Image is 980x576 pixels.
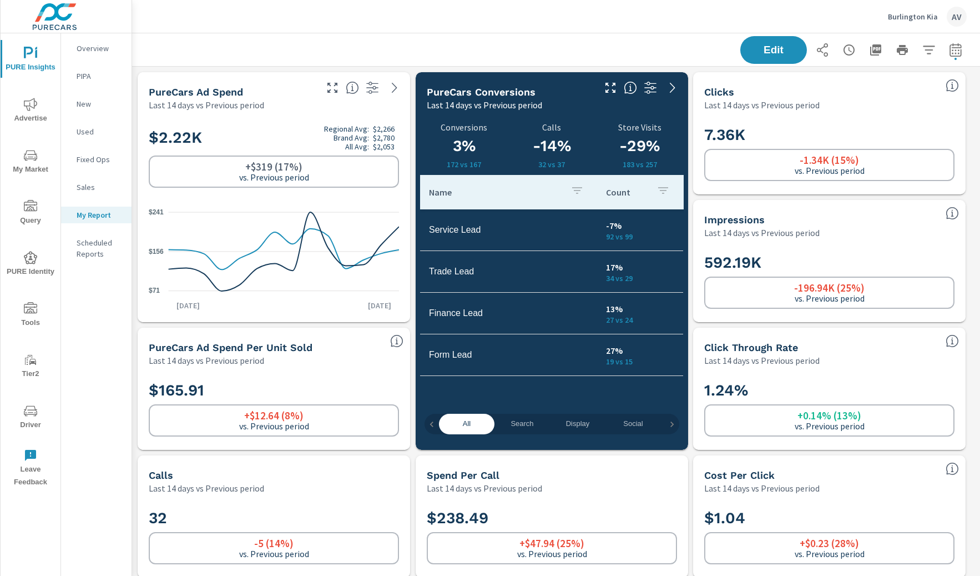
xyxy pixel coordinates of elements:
p: Count [606,187,648,198]
h2: 7.36K [704,125,954,144]
h3: 3% [427,137,501,156]
h6: -1.34K (15%) [800,154,859,166]
p: Burlington Kia [888,12,938,22]
p: 183 vs 257 [596,160,684,169]
p: vs. Previous period [517,549,587,559]
div: New [61,96,132,112]
h6: +$47.94 (25%) [519,538,584,549]
span: Driver [4,404,57,432]
h2: 1.24% [704,380,954,400]
p: $2,053 [373,142,395,151]
span: The number of times an ad was shown on your behalf. [Source: This data is provided by the adverti... [946,207,959,220]
h6: +$0.23 (28%) [800,538,859,549]
p: Last 14 days vs Previous period [704,226,820,239]
p: 27% [606,344,674,357]
p: All Avg: [345,142,369,151]
h5: PureCars Ad Spend [149,86,243,98]
button: Select Date Range [944,39,967,61]
span: PURE Insights [4,47,57,74]
span: Tools [4,302,57,329]
p: Overview [77,43,123,54]
h5: PureCars Ad Spend Per Unit Sold [149,342,312,353]
p: vs. Previous period [795,293,865,303]
div: My Report [61,207,132,223]
p: Sales [77,182,123,193]
button: Share Report [811,39,833,61]
p: Store Visits [596,122,684,132]
p: 13% [606,302,674,315]
td: Trade Lead [420,258,597,286]
p: New [77,98,123,109]
p: Brand Avg: [334,133,369,142]
span: Query [4,200,57,227]
div: Used [61,123,132,140]
p: 19 vs 15 [606,357,674,366]
div: Scheduled Reports [61,234,132,262]
p: vs. Previous period [239,421,309,431]
span: My Market [4,149,57,176]
p: vs. Previous period [239,172,309,182]
p: vs. Previous period [795,549,865,559]
button: Apply Filters [918,39,940,61]
h5: Cost Per Click [704,469,775,481]
p: Last 14 days vs Previous period [704,98,820,112]
h2: 32 [149,508,399,528]
div: AV [947,7,967,27]
p: 92 vs 99 [606,232,674,241]
p: Fixed Ops [77,154,123,165]
h6: +$12.64 (8%) [244,410,304,421]
text: $241 [149,208,164,216]
td: Form Lead [420,341,597,369]
p: Last 14 days vs Previous period [427,98,542,112]
h2: $238.49 [427,508,677,528]
td: Service Lead [420,216,597,244]
p: My Report [77,209,123,221]
p: 172 vs 167 [427,160,501,169]
p: $2,266 [373,124,395,133]
span: Advertise [4,98,57,125]
p: Last 14 days vs Previous period [149,354,264,367]
h3: -14% [514,137,589,156]
h2: $2.22K [149,124,399,151]
span: Average cost of each click. The calculation for this metric is: "Spend/Clicks". For example, if y... [946,462,959,475]
h3: -29% [596,137,684,156]
td: Finance Lead [420,299,597,327]
p: Used [77,126,123,137]
h5: Calls [149,469,173,481]
p: $2,780 [373,133,395,142]
p: -7% [606,219,674,232]
text: $156 [149,247,164,255]
p: Last 14 days vs Previous period [704,482,820,495]
div: Overview [61,40,132,57]
h5: Impressions [704,214,765,226]
span: Edit [751,45,796,55]
div: Fixed Ops [61,151,132,168]
span: Leave Feedback [4,449,57,489]
p: vs. Previous period [795,166,865,176]
h6: +$319 (17%) [245,161,302,172]
h5: Spend Per Call [427,469,499,481]
div: PIPA [61,68,132,84]
p: 32 vs 37 [514,160,589,169]
p: Last 14 days vs Previous period [149,482,264,495]
span: Display [557,418,599,430]
text: $71 [149,287,160,294]
p: vs. Previous period [239,549,309,559]
a: See more details in report [386,79,403,97]
h2: $165.91 [149,380,399,400]
p: Last 14 days vs Previous period [704,354,820,367]
button: Make Fullscreen [602,79,619,97]
span: PURE Identity [4,251,57,278]
p: Last 14 days vs Previous period [149,98,264,112]
h6: -196.94K (25%) [794,282,865,293]
a: See more details in report [664,79,681,97]
p: [DATE] [169,300,208,311]
p: Conversions [427,122,501,132]
p: [DATE] [360,300,399,311]
h6: -5 (14%) [254,538,294,549]
span: Social [612,418,654,430]
h5: PureCars Conversions [427,86,536,98]
button: Edit [740,36,807,64]
span: All [446,418,488,430]
p: Regional Avg: [324,124,369,133]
